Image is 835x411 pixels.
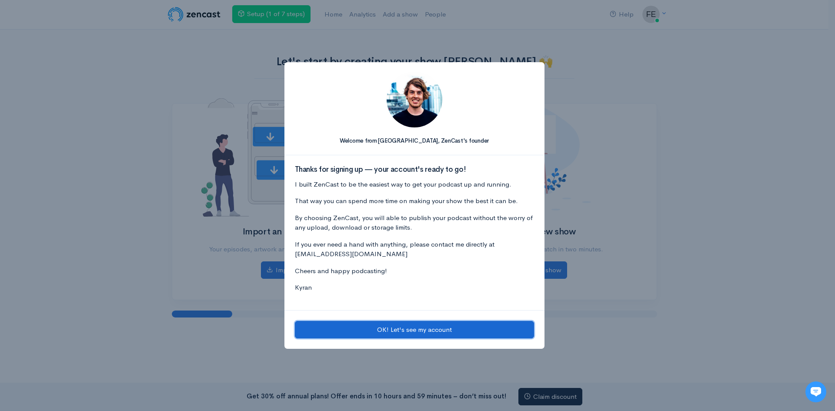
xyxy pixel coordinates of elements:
[13,42,161,56] h1: Hi 👋
[295,138,534,144] h5: Welcome from [GEOGRAPHIC_DATA], ZenCast's founder
[56,120,104,127] span: New conversation
[295,166,534,174] h3: Thanks for signing up — your account's ready to go!
[295,266,534,276] p: Cheers and happy podcasting!
[295,321,534,339] button: OK! Let's see my account
[805,381,826,402] iframe: gist-messenger-bubble-iframe
[12,149,162,160] p: Find an answer quickly
[13,58,161,100] h2: Just let us know if you need anything and we'll be happy to help! 🙂
[295,213,534,233] p: By choosing ZenCast, you will able to publish your podcast without the worry of any upload, downl...
[13,115,160,133] button: New conversation
[295,196,534,206] p: That way you can spend more time on making your show the best it can be.
[295,240,534,259] p: If you ever need a hand with anything, please contact me directly at [EMAIL_ADDRESS][DOMAIN_NAME]
[25,164,155,181] input: Search articles
[295,283,534,293] p: Kyran
[295,180,534,190] p: I built ZenCast to be the easiest way to get your podcast up and running.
